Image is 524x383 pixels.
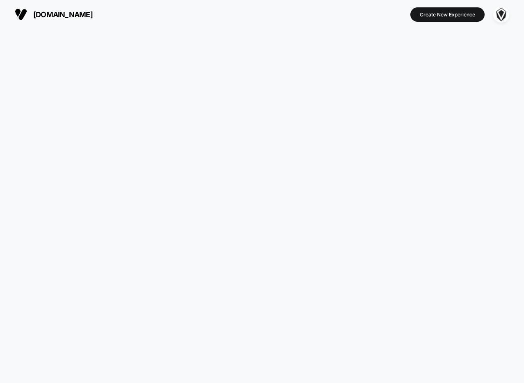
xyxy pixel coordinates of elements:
button: Create New Experience [410,7,485,22]
img: Visually logo [15,8,27,21]
button: ppic [491,6,512,23]
button: [DOMAIN_NAME] [12,8,95,21]
img: ppic [493,7,509,23]
span: [DOMAIN_NAME] [33,10,93,19]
